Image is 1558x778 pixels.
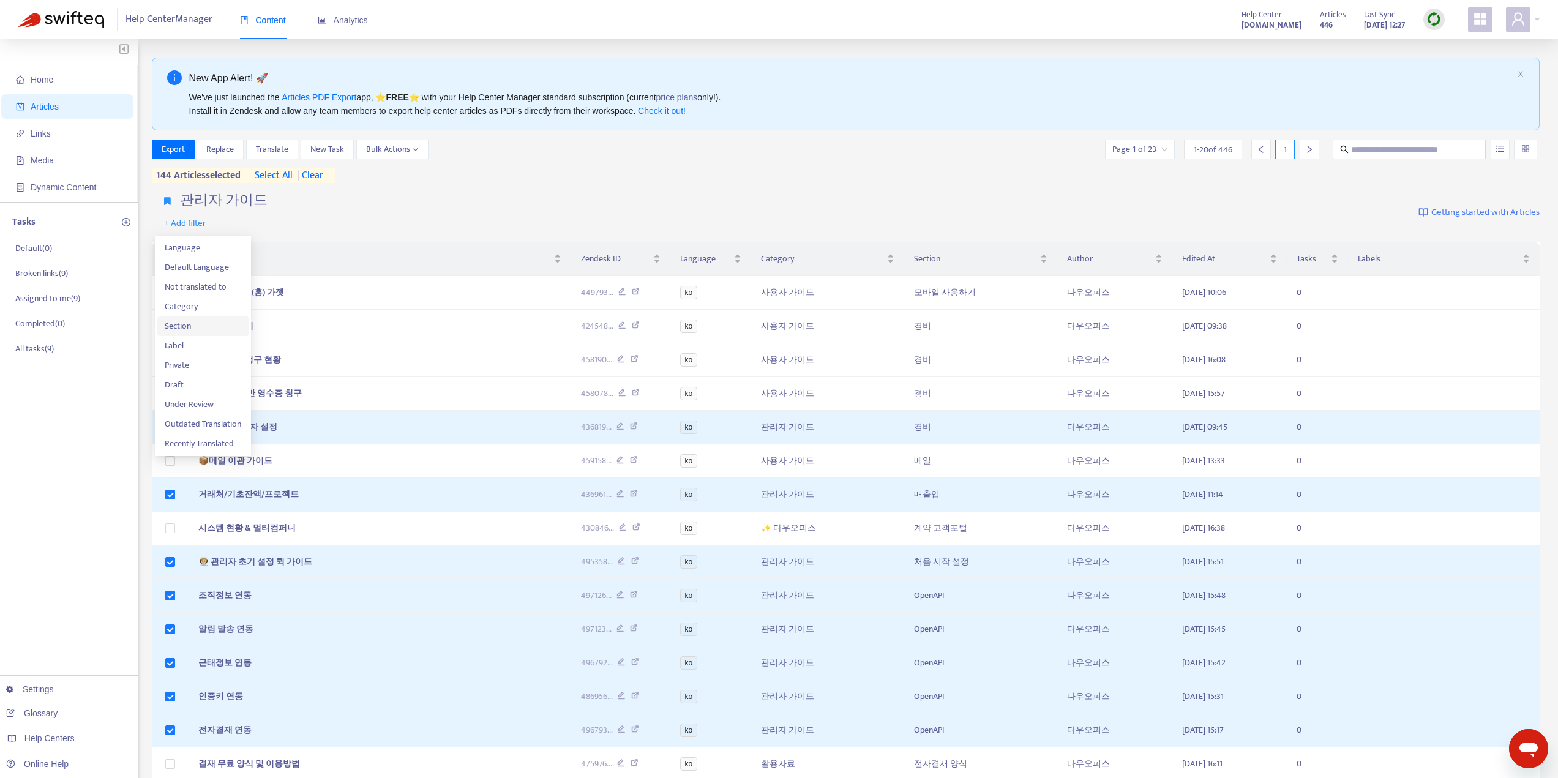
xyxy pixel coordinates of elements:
span: 475976 ... [581,757,612,771]
td: 다우오피스 [1057,377,1172,411]
td: 경비 [904,310,1057,343]
th: Author [1057,242,1172,276]
span: Articles [31,102,59,111]
th: Category [751,242,904,276]
td: 사용자 가이드 [751,444,904,478]
span: ko [680,589,698,602]
span: 인증키 연동 [198,689,243,703]
span: [DATE] 15:31 [1182,689,1224,703]
td: 다우오피스 [1057,478,1172,512]
span: 거래처/기초잔액/프로젝트 [198,487,299,501]
span: ko [680,656,698,670]
span: Analytics [318,15,368,25]
span: 📦메일 이관 가이드 [198,454,272,468]
strong: 446 [1320,18,1333,32]
span: [DATE] 11:14 [1182,487,1223,501]
span: file-image [16,156,24,165]
span: Bulk Actions [366,143,419,156]
span: close [1517,70,1524,78]
td: 0 [1287,579,1348,613]
img: Swifteq [18,11,104,28]
td: 0 [1287,444,1348,478]
span: 449793 ... [581,286,613,299]
button: Export [152,140,195,159]
span: Translate [256,143,288,156]
td: 관리자 가이드 [751,579,904,613]
td: 사용자 가이드 [751,310,904,343]
b: FREE [386,92,408,102]
button: + Add filter [155,214,215,233]
span: account-book [16,102,24,111]
td: 다우오피스 [1057,343,1172,377]
p: All tasks ( 9 ) [15,342,54,355]
span: ko [680,623,698,636]
span: 전자결재 연동 [198,723,252,737]
p: Default ( 0 ) [15,242,52,255]
td: 경비 [904,377,1057,411]
span: down [413,146,419,152]
td: ✨ 다우오피스 [751,512,904,545]
td: OpenAPI [904,680,1057,714]
th: Title [189,242,571,276]
span: 144 articles selected [152,168,241,183]
span: [DATE] 09:45 [1182,420,1227,434]
span: 436961 ... [581,488,612,501]
span: Media [31,155,54,165]
span: [DATE] 16:11 [1182,757,1223,771]
span: 424548 ... [581,320,613,333]
td: 0 [1287,680,1348,714]
img: sync.dc5367851b00ba804db3.png [1426,12,1442,27]
button: Replace [197,140,244,159]
iframe: 메시징 창을 시작하는 버튼 [1509,729,1548,768]
span: Help Center [1242,8,1282,21]
td: OpenAPI [904,613,1057,646]
span: Under Review [165,398,241,411]
a: price plans [656,92,698,102]
span: Zendesk ID [581,252,651,266]
span: Labels [1358,252,1520,266]
span: Section [165,320,241,333]
td: 관리자 가이드 [751,646,904,680]
a: Getting started with Articles [1418,192,1540,233]
td: 0 [1287,613,1348,646]
td: 관리자 가이드 [751,411,904,444]
span: Title [198,252,552,266]
span: user [1511,12,1526,26]
p: Broken links ( 9 ) [15,267,68,280]
td: 관리자 가이드 [751,714,904,747]
td: 0 [1287,714,1348,747]
button: New Task [301,140,354,159]
td: 다우오피스 [1057,276,1172,310]
td: 다우오피스 [1057,613,1172,646]
span: 근태정보 연동 [198,656,252,670]
h4: 관리자 가이드 [180,192,268,209]
p: Completed ( 0 ) [15,317,65,330]
td: 계약 고객포털 [904,512,1057,545]
span: Articles [1320,8,1346,21]
span: appstore [1473,12,1488,26]
span: 436819 ... [581,421,612,434]
td: 다우오피스 [1057,680,1172,714]
a: Articles PDF Export [282,92,356,102]
span: 459158 ... [581,454,612,468]
strong: [DATE] 12:27 [1364,18,1405,32]
span: ko [680,555,698,569]
td: 메일 [904,444,1057,478]
span: + Add filter [164,216,206,231]
td: 0 [1287,512,1348,545]
td: 다우오피스 [1057,545,1172,579]
span: 496792 ... [581,656,613,670]
th: Tasks [1287,242,1348,276]
span: Replace [206,143,234,156]
span: | [297,167,299,184]
a: Settings [6,684,54,694]
th: Section [904,242,1057,276]
span: ko [680,353,698,367]
span: ko [680,724,698,737]
span: 알림 발송 연동 [198,622,253,636]
span: Home [31,75,53,84]
div: New App Alert! 🚀 [189,70,1513,86]
div: We've just launched the app, ⭐ ⭐️ with your Help Center Manager standard subscription (current on... [189,91,1513,118]
span: 458078 ... [581,387,613,400]
span: unordered-list [1496,144,1504,153]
